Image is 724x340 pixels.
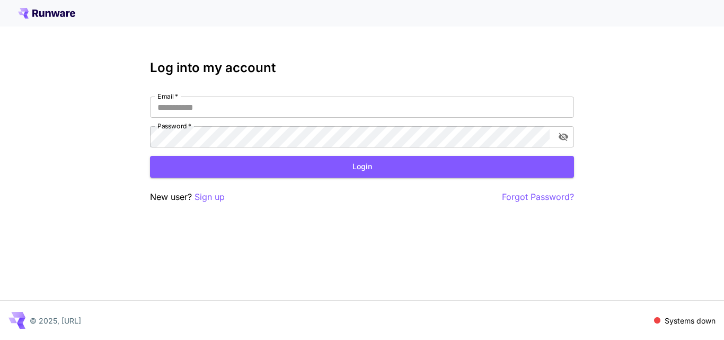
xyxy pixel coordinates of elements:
button: Forgot Password? [502,190,574,204]
label: Email [157,92,178,101]
button: Login [150,156,574,178]
button: toggle password visibility [554,127,573,146]
p: Systems down [665,315,716,326]
label: Password [157,121,191,130]
p: New user? [150,190,225,204]
button: Sign up [195,190,225,204]
p: © 2025, [URL] [30,315,81,326]
h3: Log into my account [150,60,574,75]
